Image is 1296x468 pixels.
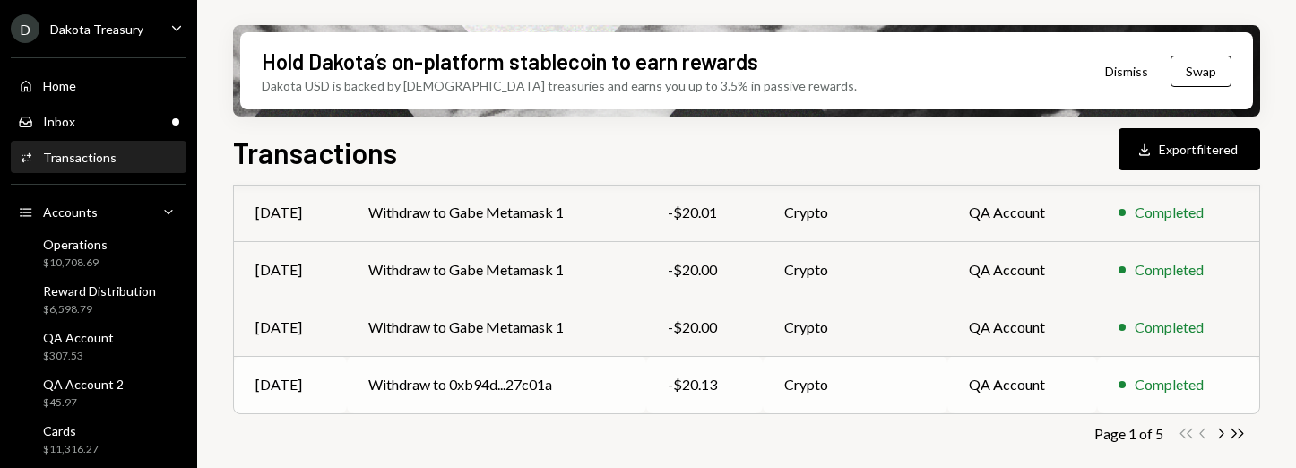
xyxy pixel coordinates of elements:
td: Crypto [763,184,947,241]
td: Withdraw to 0xb94d...27c01a [347,356,646,413]
td: Withdraw to Gabe Metamask 1 [347,299,646,356]
a: Operations$10,708.69 [11,231,186,274]
div: [DATE] [255,202,325,223]
td: QA Account [947,356,1097,413]
div: [DATE] [255,259,325,281]
h1: Transactions [233,134,397,170]
td: QA Account [947,184,1097,241]
a: Home [11,69,186,101]
div: Page 1 of 5 [1094,425,1163,442]
div: Operations [43,237,108,252]
a: Reward Distribution$6,598.79 [11,278,186,321]
td: QA Account [947,241,1097,299]
div: Completed [1135,202,1204,223]
td: QA Account [947,299,1097,356]
td: Crypto [763,299,947,356]
button: Exportfiltered [1119,128,1260,170]
button: Dismiss [1083,50,1171,92]
div: Completed [1135,374,1204,395]
div: $307.53 [43,349,114,364]
div: Completed [1135,259,1204,281]
a: QA Account$307.53 [11,325,186,368]
div: Hold Dakota’s on-platform stablecoin to earn rewards [262,47,758,76]
div: Inbox [43,114,75,129]
a: QA Account 2$45.97 [11,371,186,414]
div: Reward Distribution [43,283,156,299]
div: Dakota USD is backed by [DEMOGRAPHIC_DATA] treasuries and earns you up to 3.5% in passive rewards. [262,76,857,95]
div: Cards [43,423,99,438]
a: Cards$11,316.27 [11,418,186,461]
td: Crypto [763,356,947,413]
div: -$20.00 [668,259,740,281]
button: Swap [1171,56,1231,87]
div: [DATE] [255,316,325,338]
div: -$20.00 [668,316,740,338]
div: $10,708.69 [43,256,108,271]
div: Home [43,78,76,93]
div: QA Account 2 [43,377,124,392]
div: [DATE] [255,374,325,395]
div: -$20.13 [668,374,740,395]
div: QA Account [43,330,114,345]
div: -$20.01 [668,202,740,223]
div: Completed [1135,316,1204,338]
a: Inbox [11,105,186,137]
td: Withdraw to Gabe Metamask 1 [347,241,646,299]
div: Transactions [43,150,117,165]
a: Accounts [11,195,186,228]
div: Accounts [43,204,98,220]
div: $45.97 [43,395,124,411]
td: Withdraw to Gabe Metamask 1 [347,184,646,241]
div: $11,316.27 [43,442,99,457]
a: Transactions [11,141,186,173]
div: D [11,14,39,43]
div: Dakota Treasury [50,22,143,37]
div: $6,598.79 [43,302,156,317]
td: Crypto [763,241,947,299]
